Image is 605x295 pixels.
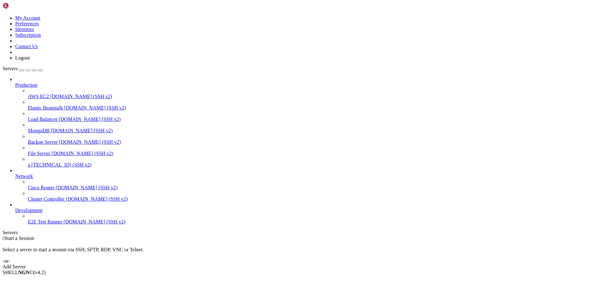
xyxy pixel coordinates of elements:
[59,116,121,122] span: [DOMAIN_NAME] (SSH v2)
[28,139,602,145] a: Backup Server [DOMAIN_NAME] (SSH v2)
[15,27,34,32] a: Identities
[15,208,602,213] a: Development
[3,264,602,270] div: Add Server
[28,128,49,133] span: MongoDB
[28,139,58,145] span: Backup Server
[28,151,602,156] a: File Server [DOMAIN_NAME] (SSH v2)
[28,88,602,99] li: AWS EC2 [DOMAIN_NAME] (SSH v2)
[3,3,39,9] img: Shellngn
[28,179,602,191] li: Cisco Router [DOMAIN_NAME] (SSH v2)
[3,66,18,71] span: Servers
[15,21,39,26] a: Preferences
[28,151,50,156] span: File Server
[28,116,58,122] span: Load Balancer
[28,162,30,167] span: a
[28,94,49,99] span: AWS EC2
[59,139,121,145] span: [DOMAIN_NAME] (SSH v2)
[28,122,602,134] li: MongoDB [DOMAIN_NAME] (SSH v2)
[15,55,30,60] a: Logout
[15,15,41,21] a: My Account
[3,270,46,275] span: SHELL ©
[52,151,114,156] span: [DOMAIN_NAME] (SSH v2)
[28,219,602,225] a: E2E Test Runner [DOMAIN_NAME] (SSH v2)
[28,145,602,156] li: File Server [DOMAIN_NAME] (SSH v2)
[28,99,602,111] li: Elastic Beanstalk [DOMAIN_NAME] (SSH v2)
[15,208,42,213] span: Development
[3,230,602,235] div: Servers
[28,134,602,145] li: Backup Server [DOMAIN_NAME] (SSH v2)
[28,128,602,134] a: MongoDB [DOMAIN_NAME] (SSH v2)
[18,270,30,275] b: NGN
[15,32,41,38] a: Subscription
[28,162,602,168] a: a [TECHNICAL_ID] (SSH v2)
[4,235,34,241] span: Start a Session
[28,185,602,191] a: Cisco Router [DOMAIN_NAME] (SSH v2)
[15,173,33,179] span: Network
[28,196,65,202] span: Cluster Controller
[15,173,602,179] a: Network
[28,94,602,99] a: AWS EC2 [DOMAIN_NAME] (SSH v2)
[64,105,126,110] span: [DOMAIN_NAME] (SSH v2)
[15,77,602,168] li: Production
[51,128,113,133] span: [DOMAIN_NAME] (SSH v2)
[3,235,4,241] span: 
[28,116,602,122] a: Load Balancer [DOMAIN_NAME] (SSH v2)
[56,185,118,190] span: [DOMAIN_NAME] (SSH v2)
[28,111,602,122] li: Load Balancer [DOMAIN_NAME] (SSH v2)
[28,185,54,190] span: Cisco Router
[3,241,602,264] div: Select a server to start a session via SSH, SFTP, RDP, VNC or Telnet. -or-
[15,168,602,202] li: Network
[15,82,37,88] span: Production
[28,156,602,168] li: a [TECHNICAL_ID] (SSH v2)
[15,82,602,88] a: Production
[15,44,38,49] a: Contact Us
[66,196,128,202] span: [DOMAIN_NAME] (SSH v2)
[28,213,602,225] li: E2E Test Runner [DOMAIN_NAME] (SSH v2)
[28,191,602,202] li: Cluster Controller [DOMAIN_NAME] (SSH v2)
[64,219,126,224] span: [DOMAIN_NAME] (SSH v2)
[50,94,112,99] span: [DOMAIN_NAME] (SSH v2)
[3,66,43,71] a: Servers
[28,196,602,202] a: Cluster Controller [DOMAIN_NAME] (SSH v2)
[31,162,91,167] span: [TECHNICAL_ID] (SSH v2)
[28,105,63,110] span: Elastic Beanstalk
[28,105,602,111] a: Elastic Beanstalk [DOMAIN_NAME] (SSH v2)
[28,219,62,224] span: E2E Test Runner
[34,270,46,275] span: 4.2.0
[15,202,602,225] li: Development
